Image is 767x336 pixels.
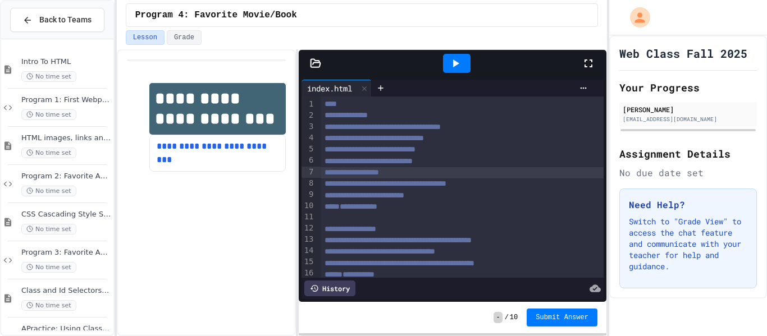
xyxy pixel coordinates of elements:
[302,178,316,189] div: 8
[21,286,111,296] span: Class and Id Selectors, more tags, links
[21,71,76,82] span: No time set
[21,186,76,196] span: No time set
[302,234,316,245] div: 13
[21,262,76,273] span: No time set
[21,57,111,67] span: Intro To HTML
[302,110,316,121] div: 2
[21,324,111,334] span: APractice: Using Class and id tags
[302,132,316,144] div: 4
[302,80,372,96] div: index.html
[21,172,111,181] span: Program 2: Favorite Animal Part 2
[494,312,502,323] span: -
[302,189,316,200] div: 9
[619,146,757,162] h2: Assignment Details
[302,256,316,268] div: 15
[10,8,104,32] button: Back to Teams
[302,223,316,234] div: 12
[302,82,358,94] div: index.html
[21,109,76,120] span: No time set
[21,248,111,257] span: Program 3: Favorite Animal 3.0
[302,155,316,166] div: 6
[39,14,92,26] span: Back to Teams
[304,280,355,296] div: History
[126,30,165,45] button: Lesson
[21,210,111,219] span: CSS Cascading Style Sheet
[21,300,76,311] span: No time set
[302,121,316,132] div: 3
[302,144,316,155] div: 5
[623,104,754,114] div: [PERSON_NAME]
[302,245,316,256] div: 14
[21,95,111,105] span: Program 1: First Webpage
[619,166,757,179] div: No due date set
[505,313,509,322] span: /
[536,313,588,322] span: Submit Answer
[618,4,653,30] div: My Account
[629,198,747,211] h3: Need Help?
[21,134,111,143] span: HTML images, links and styling tags
[21,224,76,234] span: No time set
[167,30,202,45] button: Grade
[623,115,754,123] div: [EMAIL_ADDRESS][DOMAIN_NAME]
[527,309,597,326] button: Submit Answer
[302,99,316,110] div: 1
[135,8,297,22] span: Program 4: Favorite Movie/Book
[302,211,316,223] div: 11
[619,45,747,61] h1: Web Class Fall 2025
[619,80,757,95] h2: Your Progress
[629,216,747,272] p: Switch to "Grade View" to access the chat feature and communicate with your teacher for help and ...
[302,167,316,178] div: 7
[302,200,316,211] div: 10
[21,148,76,158] span: No time set
[302,268,316,279] div: 16
[510,313,518,322] span: 10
